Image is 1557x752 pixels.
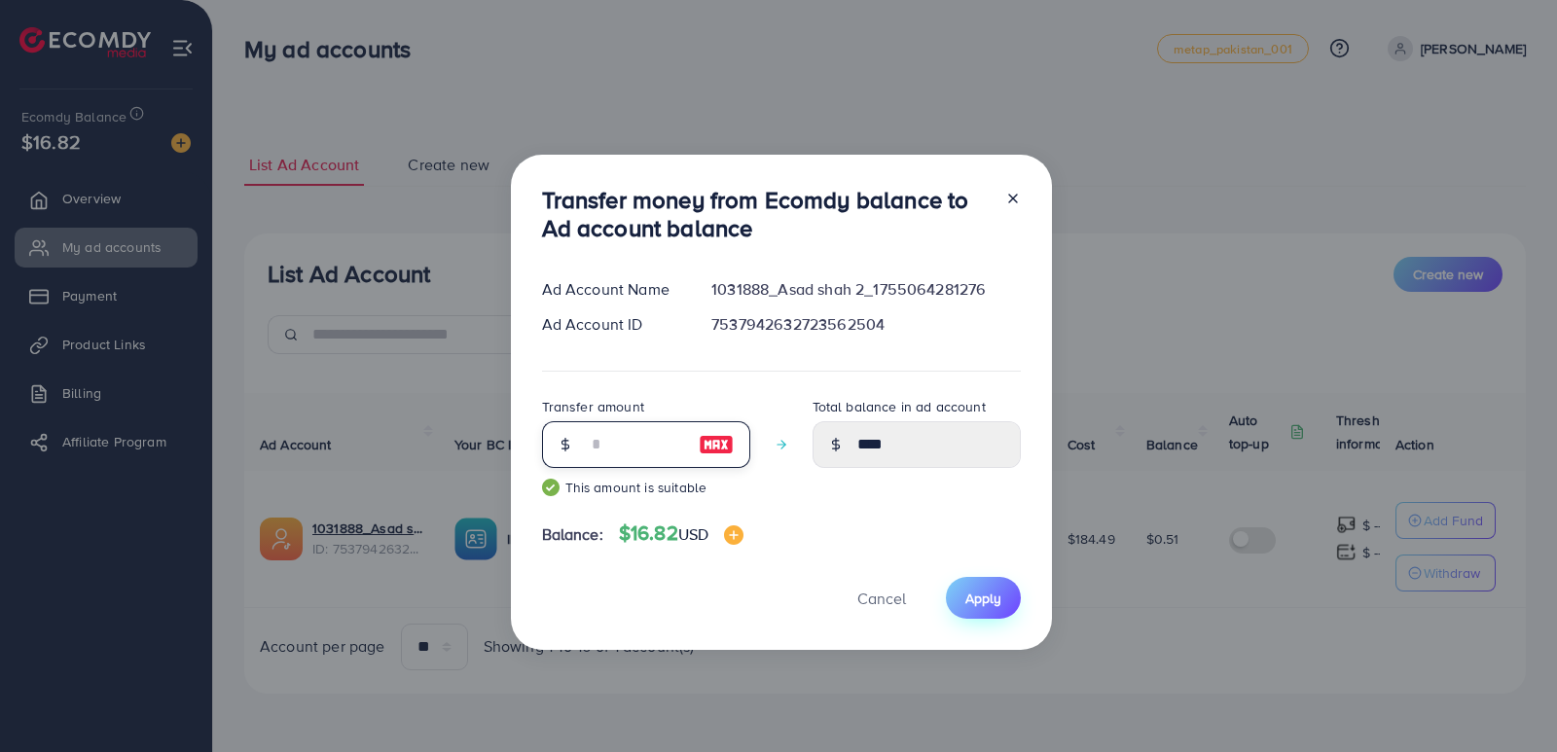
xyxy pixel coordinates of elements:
div: Ad Account ID [526,313,697,336]
span: USD [678,523,708,545]
div: Ad Account Name [526,278,697,301]
div: 7537942632723562504 [696,313,1035,336]
span: Cancel [857,588,906,609]
span: Balance: [542,523,603,546]
iframe: Chat [1474,664,1542,737]
span: Apply [965,589,1001,608]
img: guide [542,479,560,496]
h3: Transfer money from Ecomdy balance to Ad account balance [542,186,990,242]
label: Transfer amount [542,397,644,416]
button: Apply [946,577,1021,619]
label: Total balance in ad account [813,397,986,416]
img: image [699,433,734,456]
button: Cancel [833,577,930,619]
small: This amount is suitable [542,478,750,497]
h4: $16.82 [619,521,743,546]
img: image [724,525,743,545]
div: 1031888_Asad shah 2_1755064281276 [696,278,1035,301]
